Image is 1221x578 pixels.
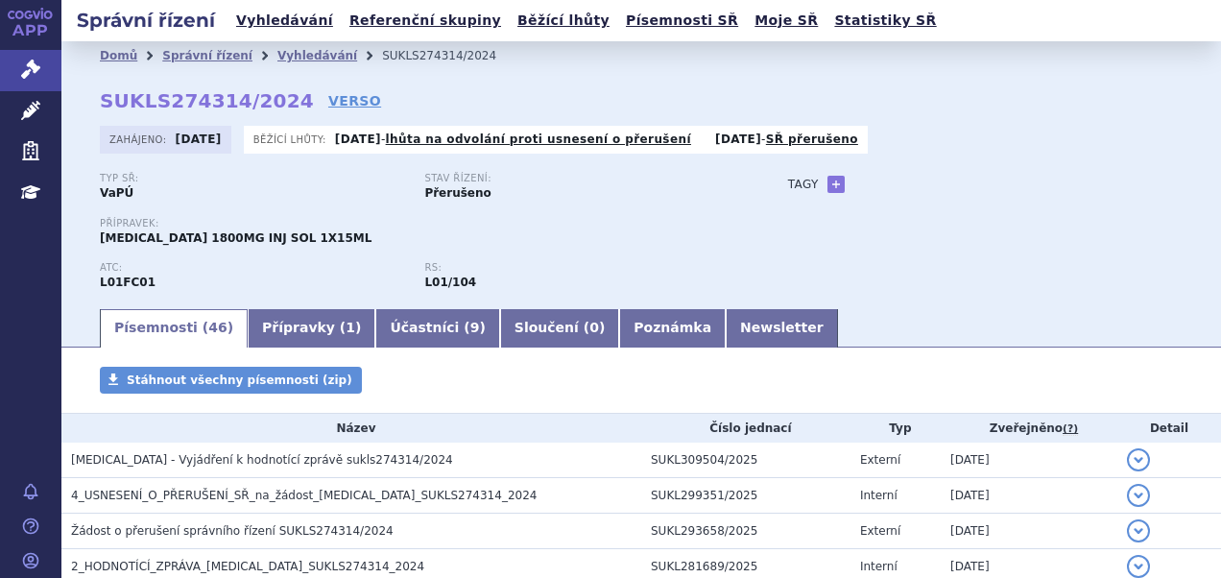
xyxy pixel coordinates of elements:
strong: DARATUMUMAB [100,276,156,289]
a: Moje SŘ [749,8,824,34]
a: Sloučení (0) [500,309,619,348]
button: detail [1127,484,1150,507]
a: Stáhnout všechny písemnosti (zip) [100,367,362,394]
span: Externí [860,453,900,467]
a: Domů [100,49,137,62]
td: SUKL293658/2025 [641,514,850,549]
th: Typ [850,414,941,443]
a: Běžící lhůty [512,8,615,34]
strong: VaPÚ [100,186,133,200]
span: Interní [860,560,898,573]
a: Písemnosti (46) [100,309,248,348]
strong: [DATE] [176,132,222,146]
td: [DATE] [941,443,1117,478]
span: 0 [589,320,599,335]
span: Běžící lhůty: [253,132,330,147]
a: VERSO [328,91,381,110]
p: Stav řízení: [424,173,730,184]
span: DARZALEX - Vyjádření k hodnotící zprávě sukls274314/2024 [71,453,453,467]
a: SŘ přerušeno [766,132,858,146]
a: Písemnosti SŘ [620,8,744,34]
a: Poznámka [619,309,726,348]
p: RS: [424,262,730,274]
strong: [DATE] [335,132,381,146]
strong: SUKLS274314/2024 [100,89,314,112]
strong: daratumumab [424,276,476,289]
a: lhůta na odvolání proti usnesení o přerušení [386,132,691,146]
p: Typ SŘ: [100,173,405,184]
a: Přípravky (1) [248,309,375,348]
p: Přípravek: [100,218,750,229]
p: - [335,132,691,147]
td: SUKL309504/2025 [641,443,850,478]
button: detail [1127,555,1150,578]
a: Referenční skupiny [344,8,507,34]
a: + [827,176,845,193]
span: [MEDICAL_DATA] 1800MG INJ SOL 1X15ML [100,231,371,245]
a: Newsletter [726,309,838,348]
li: SUKLS274314/2024 [382,41,521,70]
span: Stáhnout všechny písemnosti (zip) [127,373,352,387]
th: Detail [1117,414,1221,443]
a: Statistiky SŘ [828,8,942,34]
span: 9 [470,320,480,335]
span: Žádost o přerušení správního řízení SUKLS274314/2024 [71,524,394,538]
span: 1 [346,320,355,335]
abbr: (?) [1063,422,1078,436]
p: ATC: [100,262,405,274]
a: Vyhledávání [277,49,357,62]
button: detail [1127,519,1150,542]
button: detail [1127,448,1150,471]
span: Zahájeno: [109,132,170,147]
strong: Přerušeno [424,186,491,200]
p: - [715,132,858,147]
span: 46 [208,320,227,335]
td: SUKL299351/2025 [641,478,850,514]
h2: Správní řízení [61,7,230,34]
a: Vyhledávání [230,8,339,34]
a: Správní řízení [162,49,252,62]
a: Účastníci (9) [375,309,499,348]
span: Externí [860,524,900,538]
h3: Tagy [788,173,819,196]
th: Zveřejněno [941,414,1117,443]
th: Název [61,414,641,443]
span: 4_USNESENÍ_O_PŘERUŠENÍ_SŘ_na_žádost_DARZALEX_SUKLS274314_2024 [71,489,537,502]
td: [DATE] [941,514,1117,549]
th: Číslo jednací [641,414,850,443]
span: 2_HODNOTÍCÍ_ZPRÁVA_DARZALEX_SUKLS274314_2024 [71,560,424,573]
strong: [DATE] [715,132,761,146]
td: [DATE] [941,478,1117,514]
span: Interní [860,489,898,502]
